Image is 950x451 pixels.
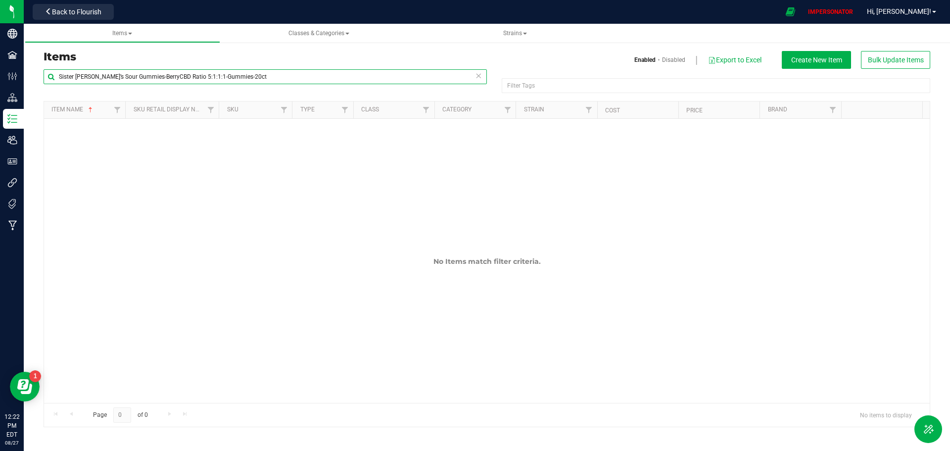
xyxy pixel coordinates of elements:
inline-svg: Inventory [7,114,17,124]
a: SKU [227,106,238,113]
span: No items to display [852,407,920,422]
a: Filter [336,101,353,118]
a: Price [686,107,703,114]
a: Strain [524,106,544,113]
a: Item Name [51,106,95,113]
inline-svg: Facilities [7,50,17,60]
span: Strains [503,30,527,37]
a: Filter [499,101,516,118]
inline-svg: Tags [7,199,17,209]
a: Filter [109,101,125,118]
inline-svg: Company [7,29,17,39]
span: Hi, [PERSON_NAME]! [867,7,931,15]
button: Create New Item [782,51,851,69]
h3: Items [44,51,479,63]
span: Clear [475,69,482,82]
span: Open Ecommerce Menu [779,2,802,21]
span: Page of 0 [85,407,156,423]
a: Enabled [634,55,656,64]
inline-svg: Configuration [7,71,17,81]
span: Create New Item [791,56,842,64]
p: 12:22 PM EDT [4,412,19,439]
a: Filter [580,101,597,118]
span: Classes & Categories [288,30,349,37]
a: Disabled [662,55,685,64]
inline-svg: User Roles [7,156,17,166]
iframe: Resource center unread badge [29,370,41,382]
inline-svg: Distribution [7,93,17,102]
a: Filter [418,101,434,118]
inline-svg: Integrations [7,178,17,188]
input: Search Item Name, SKU Retail Name, or Part Number [44,69,487,84]
a: Type [300,106,315,113]
span: Back to Flourish [52,8,101,16]
a: Brand [768,106,787,113]
a: Filter [202,101,219,118]
button: Bulk Update Items [861,51,930,69]
iframe: Resource center [10,372,40,401]
button: Toggle Menu [914,415,942,443]
a: Sku Retail Display Name [134,106,208,113]
button: Back to Flourish [33,4,114,20]
p: 08/27 [4,439,19,447]
p: IMPERSONATOR [804,7,857,16]
div: No Items match filter criteria. [133,257,841,266]
a: Class [361,106,379,113]
span: Items [112,30,132,37]
a: Cost [605,107,620,114]
button: Export to Excel [708,51,762,68]
a: Filter [824,101,841,118]
a: Category [442,106,472,113]
inline-svg: Users [7,135,17,145]
span: Bulk Update Items [868,56,924,64]
a: Filter [276,101,292,118]
inline-svg: Manufacturing [7,220,17,230]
